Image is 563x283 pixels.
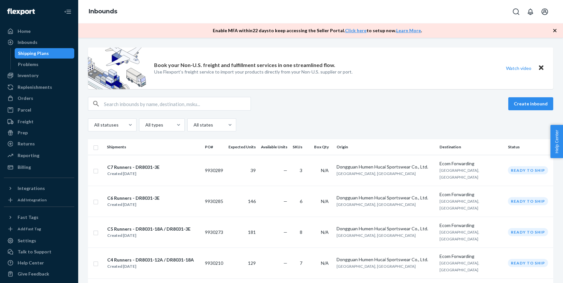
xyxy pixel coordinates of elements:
[107,257,194,263] div: C4 Runners - DR8031-12A / DR8031-18A
[202,155,226,186] td: 9930289
[321,168,329,173] span: N/A
[18,39,37,46] div: Inbounds
[321,198,329,204] span: N/A
[440,261,479,272] span: [GEOGRAPHIC_DATA], [GEOGRAPHIC_DATA]
[337,256,434,263] div: Dongguan Humen Hucai Sportswear Co., Ltd.
[321,229,329,235] span: N/A
[251,168,256,173] span: 39
[7,8,35,15] img: Flexport logo
[508,259,548,267] div: Ready to ship
[226,139,258,155] th: Expected Units
[538,5,551,18] button: Open account menu
[248,198,256,204] span: 146
[283,229,287,235] span: —
[202,186,226,217] td: 9930285
[18,72,38,79] div: Inventory
[4,93,74,103] a: Orders
[15,48,75,59] a: Shipping Plans
[154,69,353,75] p: Use Flexport’s freight service to import your products directly from your Non-U.S. supplier or port.
[18,107,31,113] div: Parcel
[502,63,536,73] button: Watch video
[18,237,36,244] div: Settings
[508,228,548,236] div: Ready to ship
[300,260,302,266] span: 7
[283,198,287,204] span: —
[4,70,74,81] a: Inventory
[202,248,226,278] td: 9930210
[508,97,553,110] button: Create inbound
[283,168,287,173] span: —
[18,271,49,277] div: Give Feedback
[18,214,38,221] div: Fast Tags
[4,183,74,194] button: Integrations
[337,164,434,170] div: Dongguan Humen Hucai Sportswear Co., Ltd.
[550,125,563,158] button: Help Center
[337,233,416,238] span: [GEOGRAPHIC_DATA], [GEOGRAPHIC_DATA]
[300,229,302,235] span: 8
[89,8,117,15] a: Inbounds
[18,197,47,203] div: Add Integration
[4,82,74,92] a: Replenishments
[107,164,160,170] div: C7 Runners - DR8031-3E
[202,217,226,248] td: 9930273
[18,164,31,170] div: Billing
[18,185,45,192] div: Integrations
[18,226,41,232] div: Add Fast Tag
[193,122,194,128] input: All states
[283,260,287,266] span: —
[94,122,94,128] input: All statuses
[4,212,74,222] button: Fast Tags
[18,152,39,159] div: Reporting
[107,232,191,239] div: Created [DATE]
[4,128,74,138] a: Prep
[4,116,74,127] a: Freight
[248,260,256,266] span: 129
[15,59,75,70] a: Problems
[334,139,437,155] th: Origin
[508,197,548,205] div: Ready to ship
[4,225,74,233] a: Add Fast Tag
[258,139,290,155] th: Available Units
[202,139,226,155] th: PO#
[61,5,74,18] button: Close Navigation
[345,28,367,33] a: Click here
[440,222,503,229] div: Ecom Forwarding
[107,226,191,232] div: C5 Runners - DR8031-18A / DR8031-3E
[83,2,123,21] ol: breadcrumbs
[440,160,503,167] div: Ecom Forwarding
[321,260,329,266] span: N/A
[104,97,251,110] input: Search inbounds by name, destination, msku...
[18,61,38,68] div: Problems
[4,37,74,47] a: Inbounds
[4,150,74,161] a: Reporting
[4,236,74,246] a: Settings
[107,263,194,270] div: Created [DATE]
[248,229,256,235] span: 181
[18,118,34,125] div: Freight
[508,166,548,174] div: Ready to ship
[337,195,434,201] div: Dongguan Humen Hucai Sportswear Co., Ltd.
[107,170,160,177] div: Created [DATE]
[510,5,523,18] button: Open Search Box
[440,230,479,241] span: [GEOGRAPHIC_DATA], [GEOGRAPHIC_DATA]
[337,171,416,176] span: [GEOGRAPHIC_DATA], [GEOGRAPHIC_DATA]
[524,5,537,18] button: Open notifications
[440,199,479,210] span: [GEOGRAPHIC_DATA], [GEOGRAPHIC_DATA]
[107,201,160,208] div: Created [DATE]
[4,26,74,36] a: Home
[104,139,202,155] th: Shipments
[107,195,160,201] div: C6 Runners - DR8031-3E
[337,225,434,232] div: Dongguan Humen Hucai Sportswear Co., Ltd.
[440,168,479,180] span: [GEOGRAPHIC_DATA], [GEOGRAPHIC_DATA]
[440,253,503,260] div: Ecom Forwarding
[18,95,33,101] div: Orders
[396,28,421,33] a: Learn More
[18,129,28,136] div: Prep
[308,139,334,155] th: Box Qty
[18,28,31,34] div: Home
[4,196,74,204] a: Add Integration
[4,105,74,115] a: Parcel
[4,139,74,149] a: Returns
[4,162,74,172] a: Billing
